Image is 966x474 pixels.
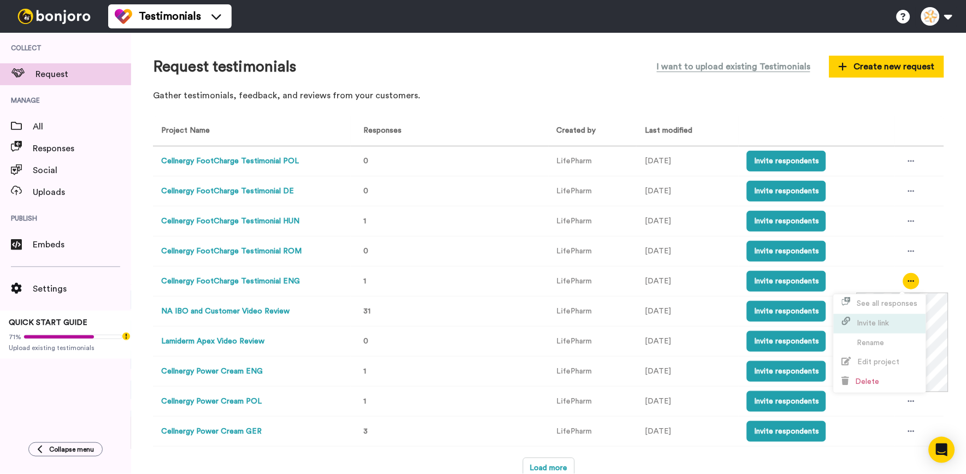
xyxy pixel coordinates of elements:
[637,417,739,447] td: [DATE]
[363,247,368,255] span: 0
[121,331,131,341] div: Tooltip anchor
[549,297,637,327] td: LifePharm
[747,271,826,292] button: Invite respondents
[363,428,368,435] span: 3
[153,90,944,102] p: Gather testimonials, feedback, and reviews from your customers.
[747,391,826,412] button: Invite respondents
[161,216,299,227] button: Cellnergy FootCharge Testimonial HUN
[549,417,637,447] td: LifePharm
[747,181,826,202] button: Invite respondents
[49,445,94,454] span: Collapse menu
[857,319,890,327] span: Invite link
[33,120,131,133] span: All
[637,297,739,327] td: [DATE]
[839,60,935,73] span: Create new request
[363,398,366,405] span: 1
[637,176,739,206] td: [DATE]
[637,387,739,417] td: [DATE]
[33,238,131,251] span: Embeds
[115,8,132,25] img: tm-color.svg
[637,327,739,357] td: [DATE]
[161,246,302,257] button: Cellnergy FootCharge Testimonial ROM
[549,176,637,206] td: LifePharm
[33,164,131,177] span: Social
[929,437,955,463] div: Open Intercom Messenger
[9,319,87,327] span: QUICK START GUIDE
[549,387,637,417] td: LifePharm
[13,9,95,24] img: bj-logo-header-white.svg
[549,327,637,357] td: LifePharm
[161,276,300,287] button: Cellnergy FootCharge Testimonial ENG
[33,282,131,295] span: Settings
[747,151,826,171] button: Invite respondents
[637,146,739,176] td: [DATE]
[637,236,739,266] td: [DATE]
[747,241,826,262] button: Invite respondents
[857,300,918,307] span: See all responses
[161,156,299,167] button: Cellnergy FootCharge Testimonial POL
[139,9,201,24] span: Testimonials
[549,146,637,176] td: LifePharm
[28,442,103,457] button: Collapse menu
[359,127,402,134] span: Responses
[363,187,368,195] span: 0
[657,60,810,73] span: I want to upload existing Testimonials
[549,266,637,297] td: LifePharm
[549,206,637,236] td: LifePharm
[363,368,366,375] span: 1
[549,357,637,387] td: LifePharm
[363,217,366,225] span: 1
[747,211,826,232] button: Invite respondents
[9,343,122,352] span: Upload existing testimonials
[649,55,818,79] button: I want to upload existing Testimonials
[161,396,262,407] button: Cellnergy Power Cream POL
[549,116,637,146] th: Created by
[637,357,739,387] td: [DATE]
[33,142,131,155] span: Responses
[363,307,370,315] span: 31
[747,361,826,382] button: Invite respondents
[363,277,366,285] span: 1
[161,426,262,437] button: Cellnergy Power Cream GER
[153,58,297,75] h1: Request testimonials
[747,331,826,352] button: Invite respondents
[637,116,739,146] th: Last modified
[857,339,885,347] span: Rename
[9,333,21,341] span: 71%
[161,306,290,317] button: NA IBO and Customer Video Review
[637,266,739,297] td: [DATE]
[858,358,900,366] span: Edit project
[363,157,368,165] span: 0
[363,337,368,345] span: 0
[747,301,826,322] button: Invite respondents
[161,186,294,197] button: Cellnergy FootCharge Testimonial DE
[153,116,351,146] th: Project Name
[161,336,264,347] button: Lamiderm Apex Video Review
[637,206,739,236] td: [DATE]
[33,186,131,199] span: Uploads
[747,421,826,442] button: Invite respondents
[549,236,637,266] td: LifePharm
[161,366,263,377] button: Cellnergy Power Cream ENG
[856,378,880,386] span: Delete
[36,68,131,81] span: Request
[829,56,944,78] button: Create new request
